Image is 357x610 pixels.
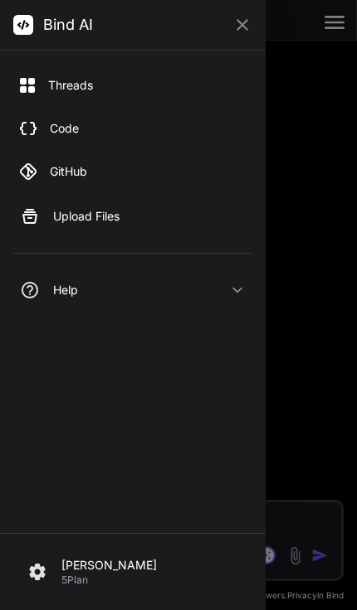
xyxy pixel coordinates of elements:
span: GitHub [50,163,87,180]
span: Code [50,120,79,137]
p: 5 Plan [61,574,242,587]
p: [PERSON_NAME] [61,557,242,574]
span: Upload Files [53,208,120,225]
img: settings [23,558,51,586]
span: Threads [48,77,93,94]
span: Bind AI [43,13,93,36]
span: Help [53,282,78,298]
